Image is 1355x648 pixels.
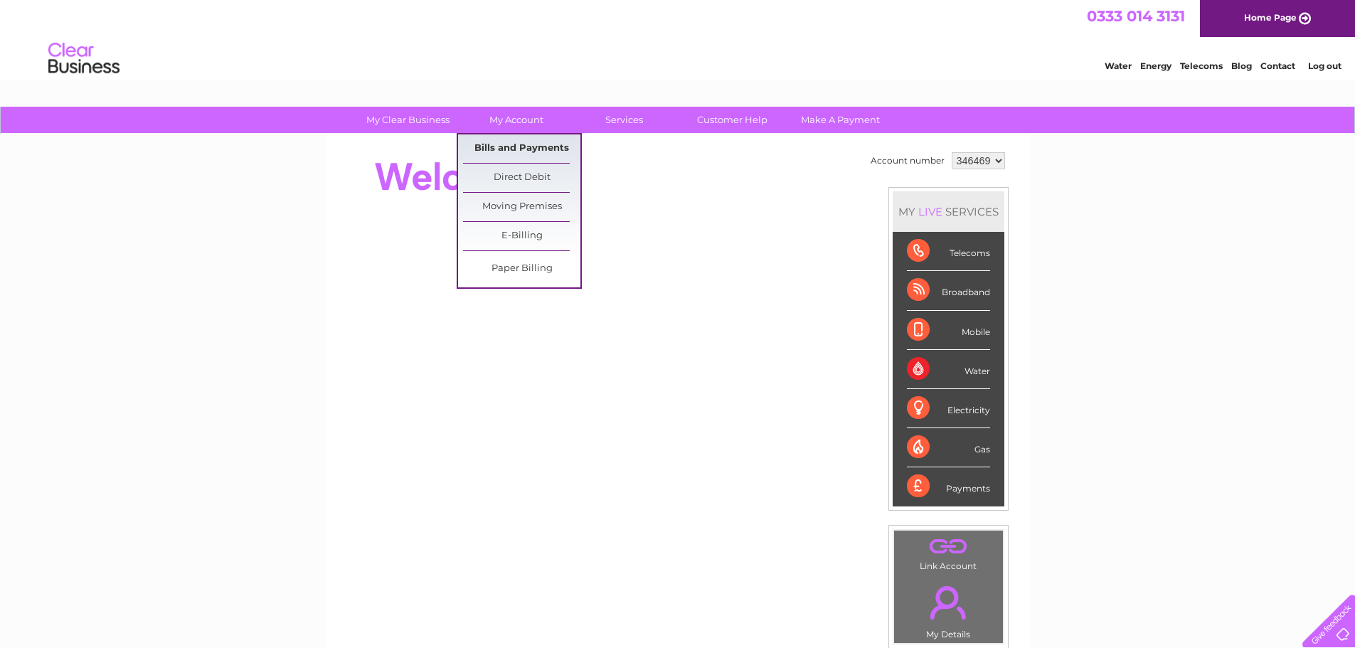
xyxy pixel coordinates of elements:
[782,107,899,133] a: Make A Payment
[1140,60,1171,71] a: Energy
[867,149,948,173] td: Account number
[907,428,990,467] div: Gas
[907,232,990,271] div: Telecoms
[674,107,791,133] a: Customer Help
[907,389,990,428] div: Electricity
[463,164,580,192] a: Direct Debit
[907,467,990,506] div: Payments
[915,205,945,218] div: LIVE
[1180,60,1223,71] a: Telecoms
[48,37,120,80] img: logo.png
[463,222,580,250] a: E-Billing
[1105,60,1132,71] a: Water
[1260,60,1295,71] a: Contact
[907,271,990,310] div: Broadband
[898,578,999,627] a: .
[907,311,990,350] div: Mobile
[893,574,1004,644] td: My Details
[463,255,580,283] a: Paper Billing
[1087,7,1185,25] a: 0333 014 3131
[893,191,1004,232] div: MY SERVICES
[898,534,999,559] a: .
[463,193,580,221] a: Moving Premises
[457,107,575,133] a: My Account
[349,107,467,133] a: My Clear Business
[463,134,580,163] a: Bills and Payments
[342,8,1014,69] div: Clear Business is a trading name of Verastar Limited (registered in [GEOGRAPHIC_DATA] No. 3667643...
[1308,60,1341,71] a: Log out
[907,350,990,389] div: Water
[1231,60,1252,71] a: Blog
[893,530,1004,575] td: Link Account
[565,107,683,133] a: Services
